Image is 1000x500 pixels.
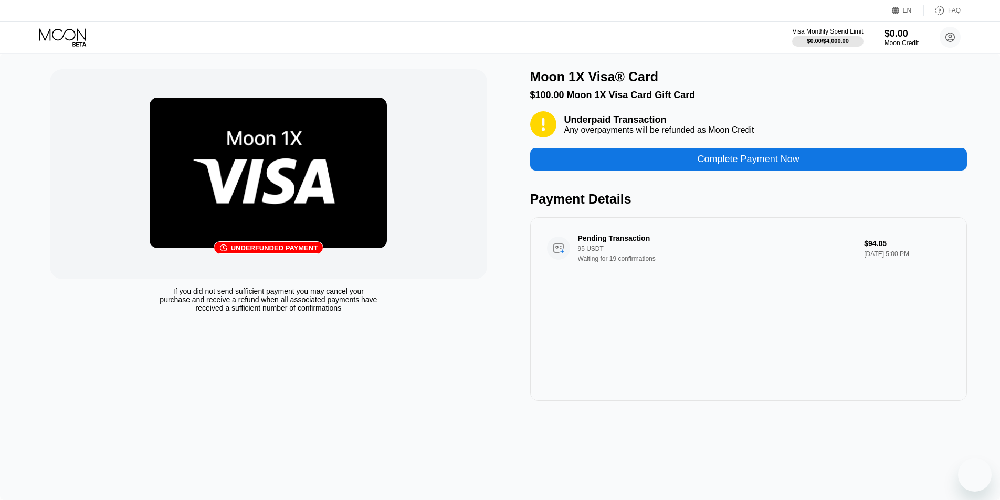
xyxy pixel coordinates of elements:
div: Complete Payment Now [530,137,967,171]
div: If you did not send sufficient payment you may cancel your purchase and receive a refund when all... [159,287,377,312]
div: FAQ [948,7,961,14]
div: 95 USDT [578,245,856,252]
div: Pending Transaction [578,234,837,242]
div: $0.00 [885,28,919,39]
div: Waiting for 19 confirmations [578,255,856,262]
div: [DATE] 5:00 PM [864,250,950,258]
div: Moon 1X Visa® Card [530,69,658,84]
div: FAQ [924,5,961,16]
iframe: Button to launch messaging window [958,458,992,492]
div: 󰗎 [219,243,228,252]
div: Any overpayments will be refunded as Moon Credit [564,125,754,135]
div: Visa Monthly Spend Limit [792,28,863,35]
div: Pending Transaction95 USDTWaiting for 19 confirmations$94.05[DATE] 5:00 PM [539,226,959,271]
div: $0.00Moon Credit [885,28,919,47]
div: EN [903,7,912,14]
div: Underfunded payment [231,244,318,252]
div: EN [892,5,924,16]
div: Underpaid Transaction [564,114,754,125]
div: Visa Monthly Spend Limit$0.00/$4,000.00 [792,28,863,47]
div: Complete Payment Now [698,153,799,165]
div: $94.05 [864,239,950,248]
div: Payment Details [530,192,967,207]
div: $0.00 / $4,000.00 [807,38,849,44]
div: Moon Credit [885,39,919,47]
div: $100.00 Moon 1X Visa Card Gift Card [530,90,967,101]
